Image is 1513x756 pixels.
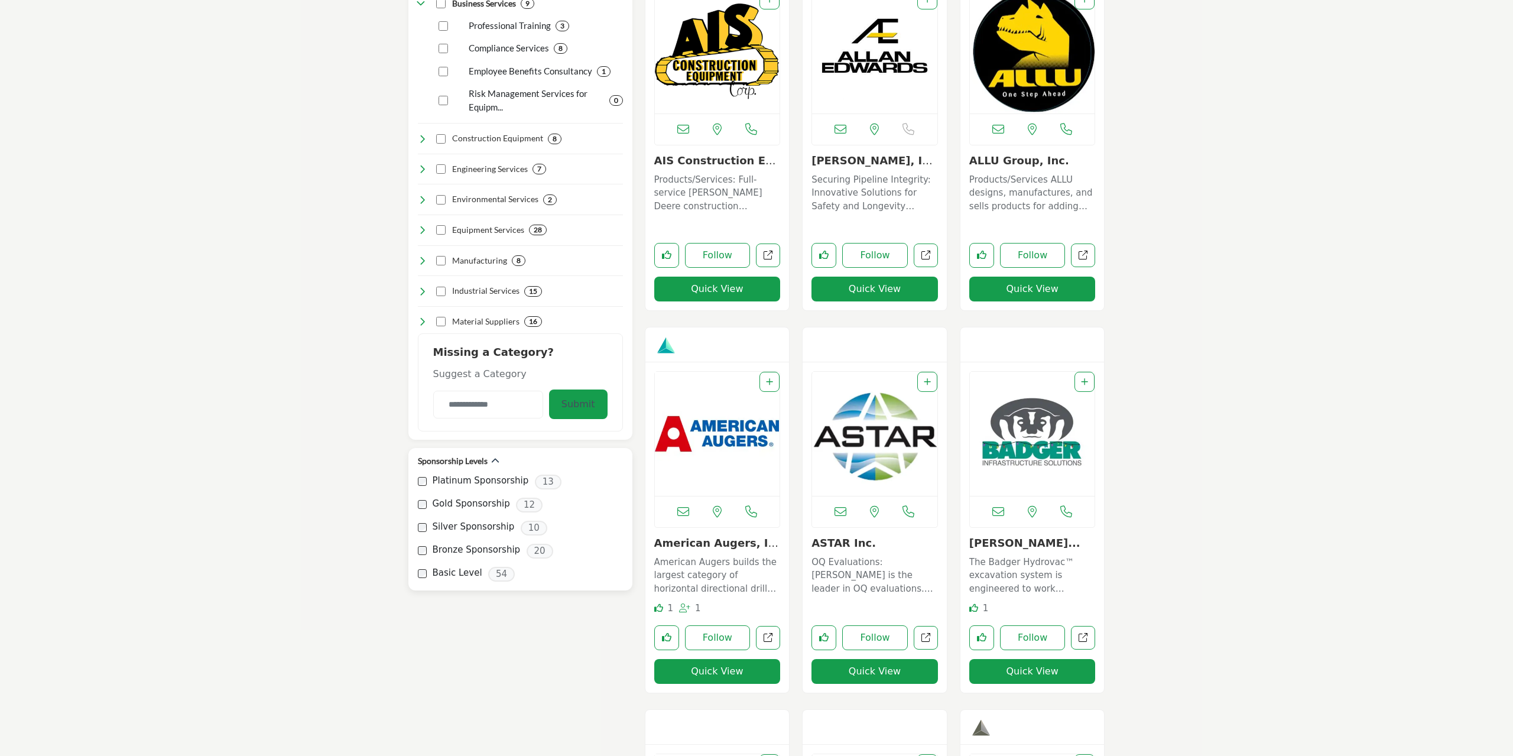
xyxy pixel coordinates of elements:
[549,390,608,419] button: Submit
[1000,625,1066,650] button: Follow
[439,44,448,53] input: Select Compliance Services checkbox
[452,224,524,236] h4: Equipment Services: Services related to the sale, rental, maintenance, and support of pipeline eq...
[553,135,557,143] b: 8
[685,243,751,268] button: Follow
[529,287,537,296] b: 15
[452,163,528,175] h4: Engineering Services: Professional services for designing, planning, and managing pipeline projec...
[452,316,520,327] h4: Material Suppliers: Providers of raw materials, components, and supplies used in pipeline constru...
[439,96,448,105] input: Select Risk Management Services for Equipment Suppliers checkbox
[654,154,781,167] h3: AIS Construction Equipment
[436,195,446,205] input: Select Environmental Services checkbox
[433,566,482,580] label: Basic Level
[811,277,938,301] button: Quick View
[667,603,673,614] span: 1
[654,277,781,301] button: Quick View
[914,626,938,650] a: Open astar-inc in new tab
[554,43,567,54] div: 8 Results For Compliance Services
[812,372,937,496] a: Open Listing in new tab
[418,500,427,509] input: select Gold Sponsorship checkbox
[436,225,446,235] input: Select Equipment Services checkbox
[766,377,773,387] a: Add To List
[654,173,781,213] p: Products/Services: Full-service [PERSON_NAME] Deere construction equipment dealer
[517,257,521,265] b: 8
[524,316,542,327] div: 16 Results For Material Suppliers
[436,134,446,144] input: Select Construction Equipment checkbox
[433,520,515,534] label: Silver Sponsorship
[811,537,938,550] h3: ASTAR Inc.
[559,44,563,53] b: 8
[811,243,836,268] button: Like listing
[469,19,551,33] p: Professional Training: Providing professional training services for the pipeline industry.
[679,602,701,615] div: Followers
[811,154,933,180] a: [PERSON_NAME], Inc.
[969,659,1096,684] button: Quick View
[695,603,701,614] span: 1
[811,170,938,213] a: Securing Pipeline Integrity: Innovative Solutions for Safety and Longevity Operating primarily as...
[537,165,541,173] b: 7
[433,543,521,557] label: Bronze Sponsorship
[534,226,542,234] b: 28
[436,256,446,265] input: Select Manufacturing checkbox
[969,154,1069,167] a: ALLU Group, Inc.
[811,553,938,596] a: OQ Evaluations: [PERSON_NAME] is the leader in OQ evaluations. We specialize in conducting evalua...
[548,196,552,204] b: 2
[756,244,780,268] a: Open ais-construction-equipment in new tab
[657,336,675,354] img: Platinum Sponsors Badge Icon
[418,569,427,578] input: select Basic Level checkbox
[655,372,780,496] a: Open Listing in new tab
[654,154,776,180] a: AIS Construction Equ...
[842,243,908,268] button: Follow
[521,521,547,536] span: 10
[654,659,781,684] button: Quick View
[655,372,780,496] img: American Augers, Inc.
[527,544,553,559] span: 20
[560,22,564,30] b: 3
[439,67,448,76] input: Select Employee Benefits Consultancy checkbox
[969,277,1096,301] button: Quick View
[969,625,994,650] button: Like listing
[488,567,515,582] span: 54
[812,372,937,496] img: ASTAR Inc.
[436,287,446,296] input: Select Industrial Services checkbox
[602,67,606,76] b: 1
[433,368,527,379] span: Suggest a Category
[756,626,780,650] a: Open american-augers-inc in new tab
[436,317,446,326] input: Select Material Suppliers checkbox
[548,134,561,144] div: 8 Results For Construction Equipment
[969,603,978,612] i: Like
[969,154,1096,167] h3: ALLU Group, Inc.
[452,193,538,205] h4: Environmental Services: Services focused on ensuring pipeline projects meet environmental regulat...
[654,553,781,596] a: American Augers builds the largest category of horizontal directional drills in the industry and ...
[533,164,546,174] div: 7 Results For Engineering Services
[469,41,549,55] p: Compliance Services: Providing services to ensure compliance with regulations in the pipeline ind...
[654,603,663,612] i: Like
[1071,244,1095,268] a: Open allu-group-inc in new tab
[469,87,605,113] p: Risk Management Services for Equipment Suppliers: Providing risk management services for equipmen...
[418,546,427,555] input: select Bronze Sponsorship checkbox
[685,625,751,650] button: Follow
[452,132,543,144] h4: Construction Equipment: Machinery and tools used for building, excavating, and constructing pipel...
[811,625,836,650] button: Like listing
[811,537,876,549] a: ASTAR Inc.
[516,498,543,512] span: 12
[524,286,542,297] div: 15 Results For Industrial Services
[811,154,938,167] h3: Allan Edwards, Inc.
[654,537,781,550] h3: American Augers, Inc.
[654,243,679,268] button: Like listing
[983,603,989,614] span: 1
[654,170,781,213] a: Products/Services: Full-service [PERSON_NAME] Deere construction equipment dealer
[924,377,931,387] a: Add To List
[970,372,1095,496] img: Badger Infrastructure Solutions
[418,523,427,532] input: select Silver Sponsorship checkbox
[512,255,525,266] div: 8 Results For Manufacturing
[556,21,569,31] div: 3 Results For Professional Training
[811,556,938,596] p: OQ Evaluations: [PERSON_NAME] is the leader in OQ evaluations. We specialize in conducting evalua...
[914,244,938,268] a: Open allan-edwards in new tab
[969,537,1096,550] h3: Badger Infrastructure Solutions
[543,194,557,205] div: 2 Results For Environmental Services
[469,64,592,78] p: Employee Benefits Consultancy: Providing consultancy services for employee benefits in the pipeli...
[811,173,938,213] p: Securing Pipeline Integrity: Innovative Solutions for Safety and Longevity Operating primarily as...
[969,173,1096,213] p: Products/Services ALLU designs, manufactures, and sells products for adding value to customers in...
[969,170,1096,213] a: Products/Services ALLU designs, manufactures, and sells products for adding value to customers in...
[535,475,561,489] span: 13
